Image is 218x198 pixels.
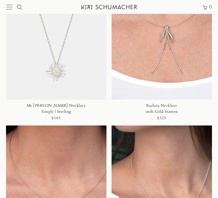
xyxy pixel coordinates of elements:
[124,103,200,115] div: Fuchsia Necklace with Gold Stamen
[52,115,61,122] div: $165
[18,103,94,115] div: Mt [PERSON_NAME] Necklace Simple | Sterling
[157,115,166,122] div: $325
[208,5,212,9] span: 0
